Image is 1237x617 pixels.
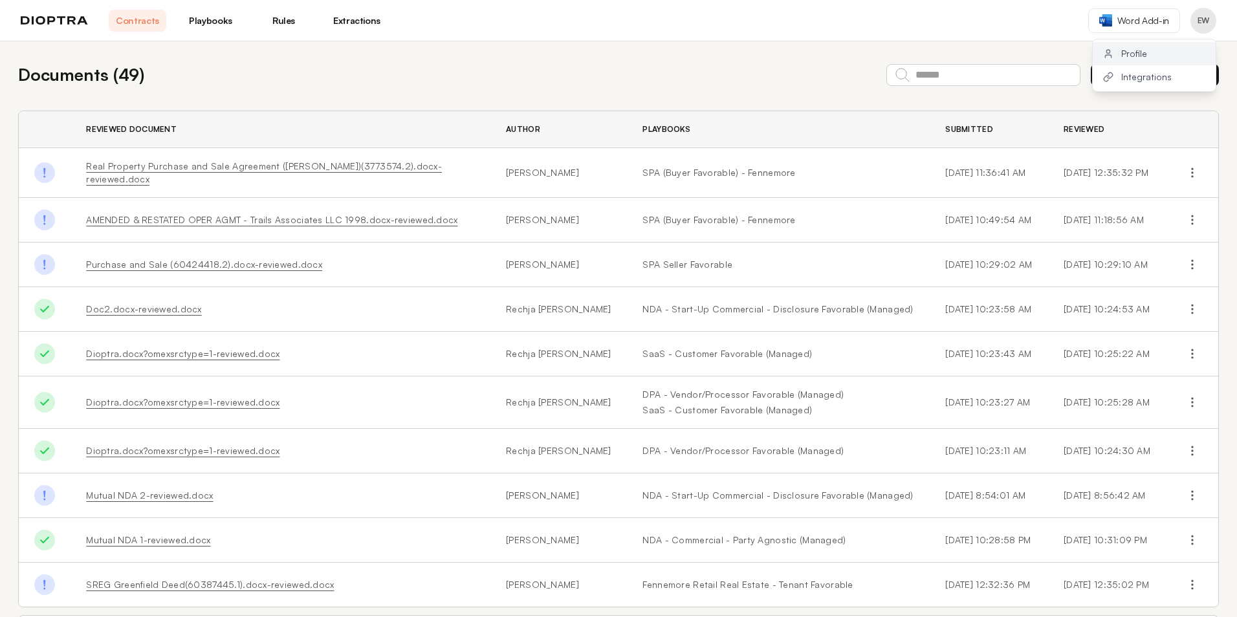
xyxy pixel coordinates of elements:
[642,347,914,360] a: SaaS - Customer Favorable (Managed)
[34,299,55,319] img: Done
[930,563,1048,607] td: [DATE] 12:32:36 PM
[86,396,279,407] a: Dioptra.docx?omexsrctype=1-reviewed.docx
[490,376,627,429] td: Rechja [PERSON_NAME]
[255,10,312,32] a: Rules
[642,388,914,401] a: DPA - Vendor/Processor Favorable (Managed)
[930,198,1048,243] td: [DATE] 10:49:54 AM
[1048,287,1166,332] td: [DATE] 10:24:53 AM
[490,111,627,148] th: Author
[86,259,322,270] a: Purchase and Sale (60424418.2).docx-reviewed.docx
[86,579,334,590] a: SREG Greenfield Deed(60387445.1).docx-reviewed.docx
[1048,198,1166,243] td: [DATE] 11:18:56 AM
[642,578,914,591] a: Fennemore Retail Real Estate - Tenant Favorable
[930,332,1048,376] td: [DATE] 10:23:43 AM
[34,210,55,230] img: Done
[642,534,914,547] a: NDA - Commercial - Party Agnostic (Managed)
[490,332,627,376] td: Rechja [PERSON_NAME]
[1091,64,1219,86] button: Review New Document
[1048,148,1166,198] td: [DATE] 12:35:32 PM
[86,348,279,359] a: Dioptra.docx?omexsrctype=1-reviewed.docx
[34,254,55,275] img: Done
[34,392,55,413] img: Done
[930,148,1048,198] td: [DATE] 11:36:41 AM
[930,518,1048,563] td: [DATE] 10:28:58 PM
[21,16,88,25] img: logo
[930,111,1048,148] th: Submitted
[490,148,627,198] td: [PERSON_NAME]
[1048,243,1166,287] td: [DATE] 10:29:10 AM
[930,473,1048,518] td: [DATE] 8:54:01 AM
[1048,332,1166,376] td: [DATE] 10:25:22 AM
[34,343,55,364] img: Done
[328,10,386,32] a: Extractions
[1190,8,1216,34] button: Profile menu
[490,473,627,518] td: [PERSON_NAME]
[86,490,213,501] a: Mutual NDA 2-reviewed.docx
[930,376,1048,429] td: [DATE] 10:23:27 AM
[642,303,914,316] a: NDA - Start-Up Commercial - Disclosure Favorable (Managed)
[34,574,55,595] img: Done
[930,429,1048,473] td: [DATE] 10:23:11 AM
[490,563,627,607] td: [PERSON_NAME]
[34,530,55,550] img: Done
[1048,563,1166,607] td: [DATE] 12:35:02 PM
[71,111,490,148] th: Reviewed Document
[34,440,55,461] img: Done
[34,162,55,183] img: Done
[1099,14,1112,27] img: word
[1048,429,1166,473] td: [DATE] 10:24:30 AM
[86,303,201,314] a: Doc2.docx-reviewed.docx
[642,444,914,457] a: DPA - Vendor/Processor Favorable (Managed)
[930,287,1048,332] td: [DATE] 10:23:58 AM
[642,258,914,271] a: SPA Seller Favorable
[86,160,442,184] a: Real Property Purchase and Sale Agreement ([PERSON_NAME])(3773574.2).docx-reviewed.docx
[1093,65,1216,89] button: Integrations
[1048,473,1166,518] td: [DATE] 8:56:42 AM
[642,489,914,502] a: NDA - Start-Up Commercial - Disclosure Favorable (Managed)
[490,198,627,243] td: [PERSON_NAME]
[490,243,627,287] td: [PERSON_NAME]
[34,485,55,506] img: Done
[490,518,627,563] td: [PERSON_NAME]
[1093,42,1216,65] button: Profile
[930,243,1048,287] td: [DATE] 10:29:02 AM
[1117,14,1169,27] span: Word Add-in
[1088,8,1180,33] a: Word Add-in
[182,10,239,32] a: Playbooks
[18,62,144,87] h2: Documents ( 49 )
[86,534,210,545] a: Mutual NDA 1-reviewed.docx
[86,214,457,225] a: AMENDED & RESTATED OPER AGMT - Trails Associates LLC 1998.docx-reviewed.docx
[1048,376,1166,429] td: [DATE] 10:25:28 AM
[1048,111,1166,148] th: Reviewed
[109,10,166,32] a: Contracts
[642,404,914,417] a: SaaS - Customer Favorable (Managed)
[490,429,627,473] td: Rechja [PERSON_NAME]
[1048,518,1166,563] td: [DATE] 10:31:09 PM
[627,111,930,148] th: Playbooks
[642,213,914,226] a: SPA (Buyer Favorable) - Fennemore
[86,445,279,456] a: Dioptra.docx?omexsrctype=1-reviewed.docx
[642,166,914,179] a: SPA (Buyer Favorable) - Fennemore
[490,287,627,332] td: Rechja [PERSON_NAME]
